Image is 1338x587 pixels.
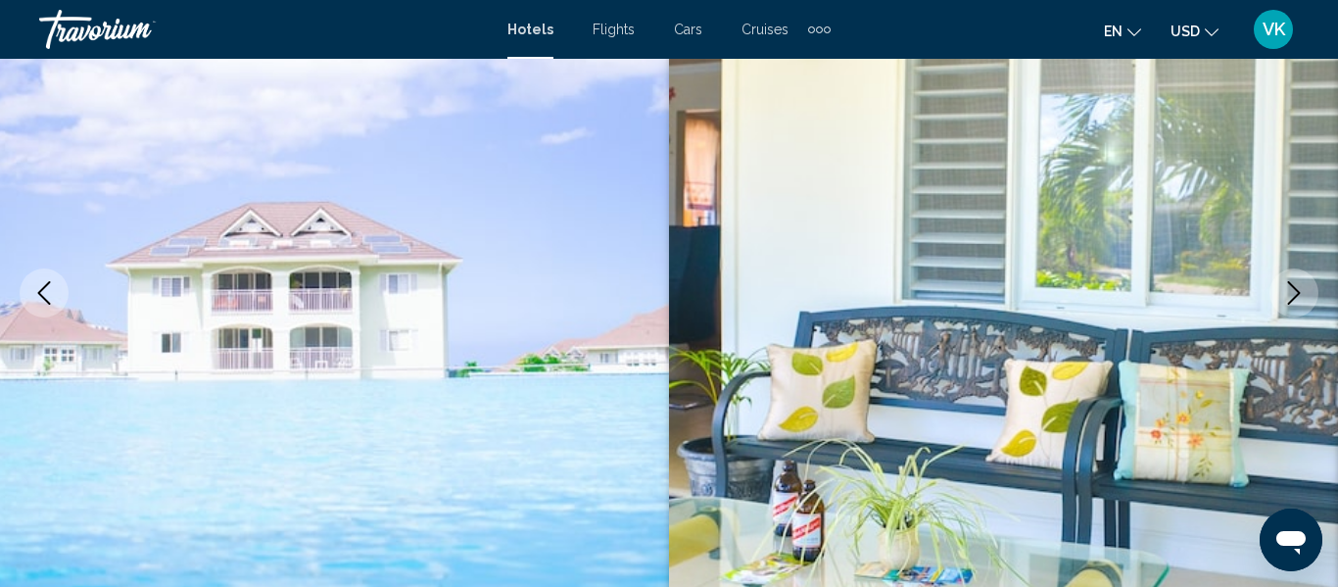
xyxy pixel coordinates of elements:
[39,10,488,49] a: Travorium
[1104,17,1141,45] button: Change language
[593,22,635,37] a: Flights
[20,269,69,318] button: Previous image
[808,14,831,45] button: Extra navigation items
[1260,509,1322,571] iframe: Button to launch messaging window
[741,22,788,37] a: Cruises
[1171,24,1200,39] span: USD
[1263,20,1285,39] span: VK
[1104,24,1123,39] span: en
[1269,269,1318,318] button: Next image
[1248,9,1299,50] button: User Menu
[507,22,553,37] a: Hotels
[674,22,702,37] a: Cars
[1171,17,1219,45] button: Change currency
